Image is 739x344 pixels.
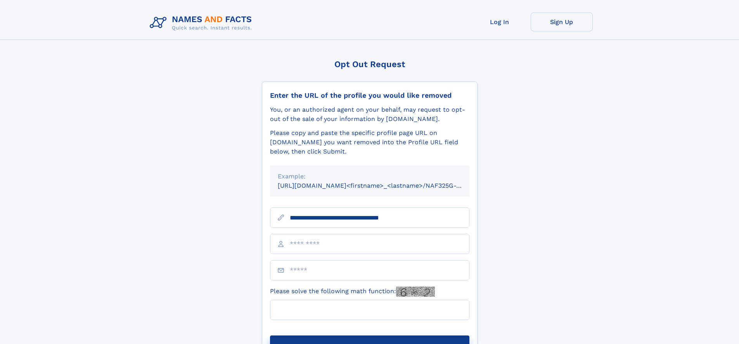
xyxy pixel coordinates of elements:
div: Example: [278,172,462,181]
div: Enter the URL of the profile you would like removed [270,91,469,100]
small: [URL][DOMAIN_NAME]<firstname>_<lastname>/NAF325G-xxxxxxxx [278,182,484,189]
img: Logo Names and Facts [147,12,258,33]
a: Log In [469,12,531,31]
label: Please solve the following math function: [270,287,435,297]
div: You, or an authorized agent on your behalf, may request to opt-out of the sale of your informatio... [270,105,469,124]
div: Opt Out Request [262,59,478,69]
div: Please copy and paste the specific profile page URL on [DOMAIN_NAME] you want removed into the Pr... [270,128,469,156]
a: Sign Up [531,12,593,31]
